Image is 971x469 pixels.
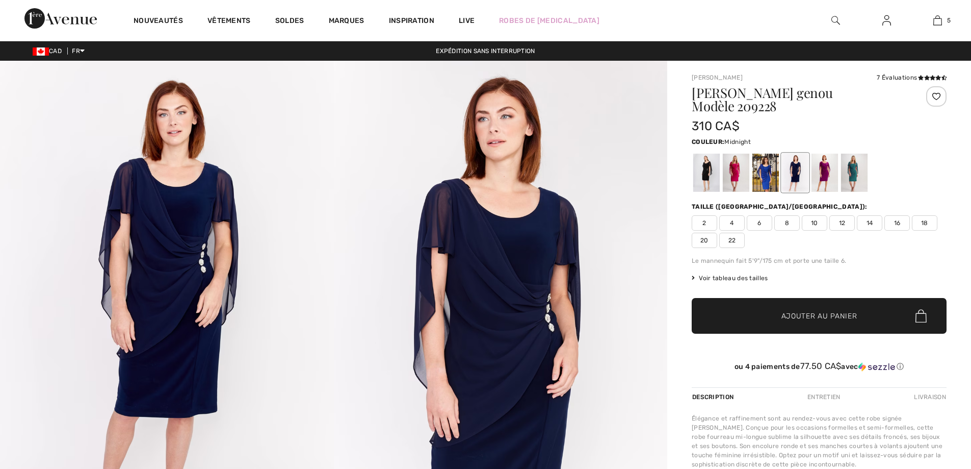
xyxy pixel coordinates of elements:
[692,119,740,133] span: 310 CA$
[912,14,962,27] a: 5
[33,47,66,55] span: CAD
[858,362,895,372] img: Sezzle
[933,14,942,27] img: Mon panier
[811,154,838,192] div: Sangria
[33,47,49,56] img: Canadian Dollar
[329,16,364,27] a: Marques
[747,215,772,231] span: 6
[882,14,891,27] img: Mes infos
[692,361,947,372] div: ou 4 paiements de avec
[207,16,251,27] a: Vêtements
[800,361,842,371] span: 77.50 CA$
[692,256,947,265] div: Le mannequin fait 5'9"/175 cm et porte une taille 6.
[692,202,870,211] div: Taille ([GEOGRAPHIC_DATA]/[GEOGRAPHIC_DATA]):
[692,274,768,283] span: Voir tableau des tailles
[719,215,745,231] span: 4
[692,414,947,469] div: Élégance et raffinement sont au rendez-vous avec cette robe signée [PERSON_NAME]. Conçue pour les...
[723,154,749,192] div: Begonia
[799,388,849,406] div: Entretien
[692,298,947,334] button: Ajouter au panier
[692,138,724,145] span: Couleur:
[692,388,736,406] div: Description
[915,309,927,323] img: Bag.svg
[692,74,743,81] a: [PERSON_NAME]
[724,138,750,145] span: Midnight
[831,14,840,27] img: recherche
[947,16,951,25] span: 5
[275,16,304,27] a: Soldes
[874,14,899,27] a: Se connecter
[692,86,904,113] h1: [PERSON_NAME] genou Modèle 209228
[884,215,910,231] span: 16
[24,8,97,29] img: 1ère Avenue
[911,388,947,406] div: Livraison
[782,154,808,192] div: Midnight
[693,154,720,192] div: Noir
[72,47,85,55] span: FR
[499,15,599,26] a: Robes de [MEDICAL_DATA]
[692,215,717,231] span: 2
[841,154,868,192] div: Vert Duchesse
[459,15,475,26] a: Live
[692,361,947,375] div: ou 4 paiements de77.50 CA$avecSezzle Cliquez pour en savoir plus sur Sezzle
[752,154,779,192] div: Bleu Imperiale
[774,215,800,231] span: 8
[912,215,937,231] span: 18
[692,233,717,248] span: 20
[134,16,183,27] a: Nouveautés
[877,73,947,82] div: 7 Évaluations
[802,215,827,231] span: 10
[781,311,857,322] span: Ajouter au panier
[389,16,434,27] span: Inspiration
[829,215,855,231] span: 12
[857,215,882,231] span: 14
[906,392,961,418] iframe: Ouvre un widget dans lequel vous pouvez trouver plus d’informations
[719,233,745,248] span: 22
